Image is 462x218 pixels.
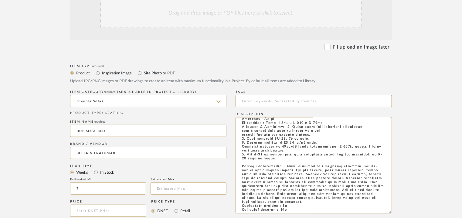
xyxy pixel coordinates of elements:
[70,164,226,168] div: Lead Time
[143,70,175,77] label: Site Photo or PDF
[151,205,190,217] mat-radio-group: Select price type
[101,70,132,77] label: Inspiration Image
[70,125,226,137] input: Enter Name
[104,90,116,94] span: required
[76,70,90,77] label: Product
[94,120,106,123] span: required
[157,208,168,214] label: DNET
[100,169,114,176] label: In Stock
[70,69,392,77] mat-radio-group: Select item type
[70,147,226,159] input: Unknown
[117,90,197,94] span: (Searchable in Project & Library)
[151,182,226,195] input: Estimated Max
[70,182,146,195] input: Estimated Min
[70,95,226,107] input: Type a category to search and select
[70,142,226,146] div: Brand / Vendor
[333,43,390,51] label: I'll upload an image later
[70,111,226,115] div: PRODUCT TYPE
[151,200,190,203] div: Price Type
[70,120,226,124] div: Item name
[70,64,392,68] div: Item Type
[236,90,392,94] div: Tags
[70,169,226,176] mat-radio-group: Select item type
[70,178,146,181] div: Estimated Min
[236,95,392,107] input: Enter Keywords, Separated by Commas
[236,112,392,116] div: Description
[151,178,226,181] div: Estimated Max
[76,169,88,176] label: Weeks
[70,205,146,217] input: Enter DNET Price
[180,208,190,214] label: Retail
[70,200,146,203] div: Price
[70,78,392,84] div: Upload JPG/PNG images or PDF drawings to create an item with maximum functionality in a Project. ...
[70,90,226,94] div: ITEM CATEGORY
[102,111,124,114] span: : SEATING
[92,65,104,68] span: required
